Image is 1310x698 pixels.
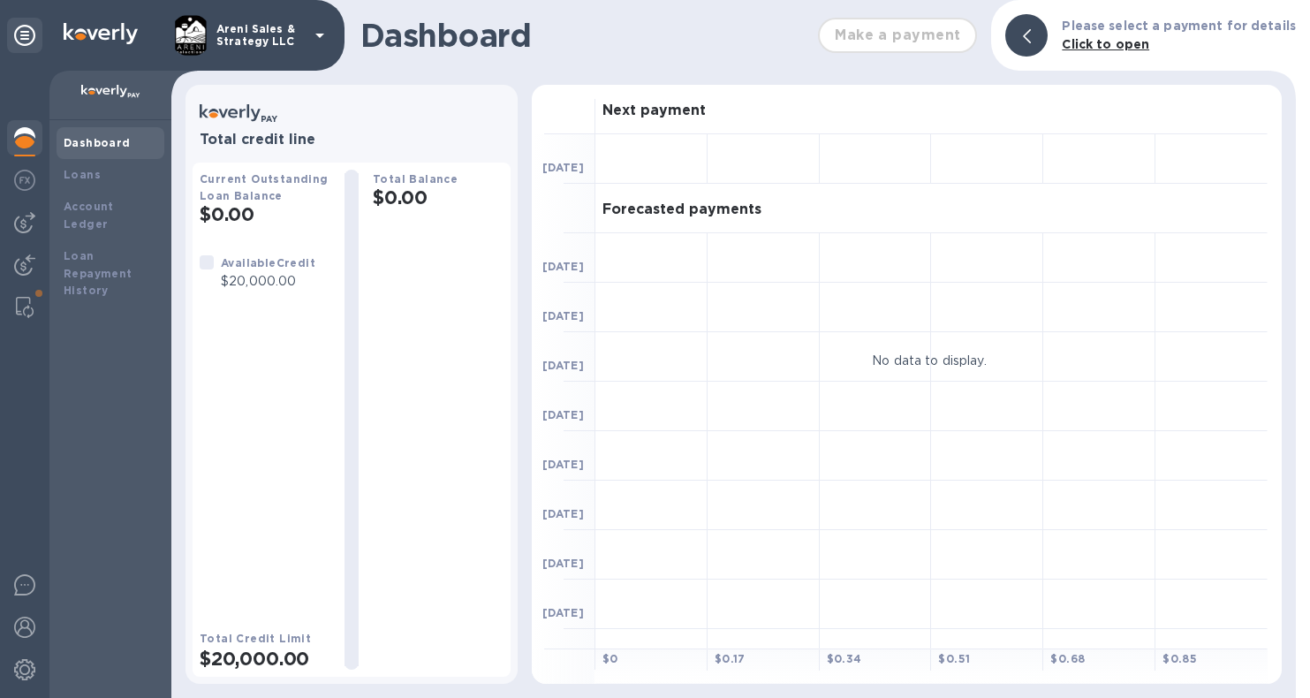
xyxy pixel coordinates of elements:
[542,260,584,273] b: [DATE]
[602,652,618,665] b: $ 0
[827,652,862,665] b: $ 0.34
[1062,19,1296,33] b: Please select a payment for details
[542,161,584,174] b: [DATE]
[200,648,330,670] h2: $20,000.00
[221,256,315,269] b: Available Credit
[542,408,584,421] b: [DATE]
[542,309,584,322] b: [DATE]
[542,458,584,471] b: [DATE]
[64,200,114,231] b: Account Ledger
[1162,652,1197,665] b: $ 0.85
[542,557,584,570] b: [DATE]
[221,272,315,291] p: $20,000.00
[373,172,458,186] b: Total Balance
[715,652,746,665] b: $ 0.17
[200,203,330,225] h2: $0.00
[64,168,101,181] b: Loans
[542,359,584,372] b: [DATE]
[1050,652,1085,665] b: $ 0.68
[542,606,584,619] b: [DATE]
[938,652,970,665] b: $ 0.51
[200,632,311,645] b: Total Credit Limit
[7,18,42,53] div: Unpin categories
[1062,37,1149,51] b: Click to open
[64,23,138,44] img: Logo
[216,23,305,48] p: Areni Sales & Strategy LLC
[602,102,706,119] h3: Next payment
[200,132,504,148] h3: Total credit line
[360,17,809,54] h1: Dashboard
[14,170,35,191] img: Foreign exchange
[64,136,131,149] b: Dashboard
[542,507,584,520] b: [DATE]
[872,351,987,369] p: No data to display.
[602,201,761,218] h3: Forecasted payments
[373,186,504,209] h2: $0.00
[200,172,329,202] b: Current Outstanding Loan Balance
[64,249,133,298] b: Loan Repayment History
